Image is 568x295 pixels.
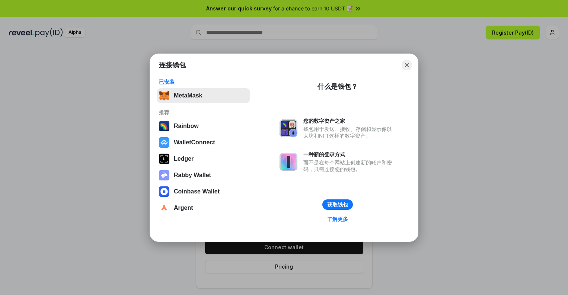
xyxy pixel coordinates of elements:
div: 获取钱包 [327,201,348,208]
div: 一种新的登录方式 [303,151,396,158]
img: svg+xml,%3Csvg%20xmlns%3D%22http%3A%2F%2Fwww.w3.org%2F2000%2Fsvg%22%20width%3D%2228%22%20height%3... [159,154,169,164]
div: Coinbase Wallet [174,188,220,195]
button: WalletConnect [157,135,250,150]
div: Argent [174,205,193,211]
div: 而不是在每个网站上创建新的账户和密码，只需连接您的钱包。 [303,159,396,173]
div: MetaMask [174,92,202,99]
div: WalletConnect [174,139,215,146]
div: Rainbow [174,123,199,129]
div: Rabby Wallet [174,172,211,179]
button: Coinbase Wallet [157,184,250,199]
div: 推荐 [159,109,248,116]
img: svg+xml,%3Csvg%20xmlns%3D%22http%3A%2F%2Fwww.w3.org%2F2000%2Fsvg%22%20fill%3D%22none%22%20viewBox... [159,170,169,180]
div: 您的数字资产之家 [303,118,396,124]
button: Close [402,60,412,70]
button: Argent [157,201,250,215]
div: 钱包用于发送、接收、存储和显示像以太坊和NFT这样的数字资产。 [303,126,396,139]
img: svg+xml,%3Csvg%20xmlns%3D%22http%3A%2F%2Fwww.w3.org%2F2000%2Fsvg%22%20fill%3D%22none%22%20viewBox... [280,119,297,137]
button: MetaMask [157,88,250,103]
div: Ledger [174,155,194,162]
button: Rainbow [157,119,250,134]
button: Rabby Wallet [157,168,250,183]
div: 了解更多 [327,216,348,222]
button: 获取钱包 [322,199,353,210]
img: svg+xml,%3Csvg%20fill%3D%22none%22%20height%3D%2233%22%20viewBox%3D%220%200%2035%2033%22%20width%... [159,90,169,101]
img: svg+xml,%3Csvg%20width%3D%2228%22%20height%3D%2228%22%20viewBox%3D%220%200%2028%2028%22%20fill%3D... [159,186,169,197]
button: Ledger [157,151,250,166]
img: svg+xml,%3Csvg%20width%3D%2228%22%20height%3D%2228%22%20viewBox%3D%220%200%2028%2028%22%20fill%3D... [159,203,169,213]
img: svg+xml,%3Csvg%20width%3D%2228%22%20height%3D%2228%22%20viewBox%3D%220%200%2028%2028%22%20fill%3D... [159,137,169,148]
div: 什么是钱包？ [317,82,358,91]
div: 已安装 [159,78,248,85]
h1: 连接钱包 [159,61,186,70]
img: svg+xml,%3Csvg%20xmlns%3D%22http%3A%2F%2Fwww.w3.org%2F2000%2Fsvg%22%20fill%3D%22none%22%20viewBox... [280,153,297,171]
img: svg+xml,%3Csvg%20width%3D%22120%22%20height%3D%22120%22%20viewBox%3D%220%200%20120%20120%22%20fil... [159,121,169,131]
a: 了解更多 [323,214,352,224]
